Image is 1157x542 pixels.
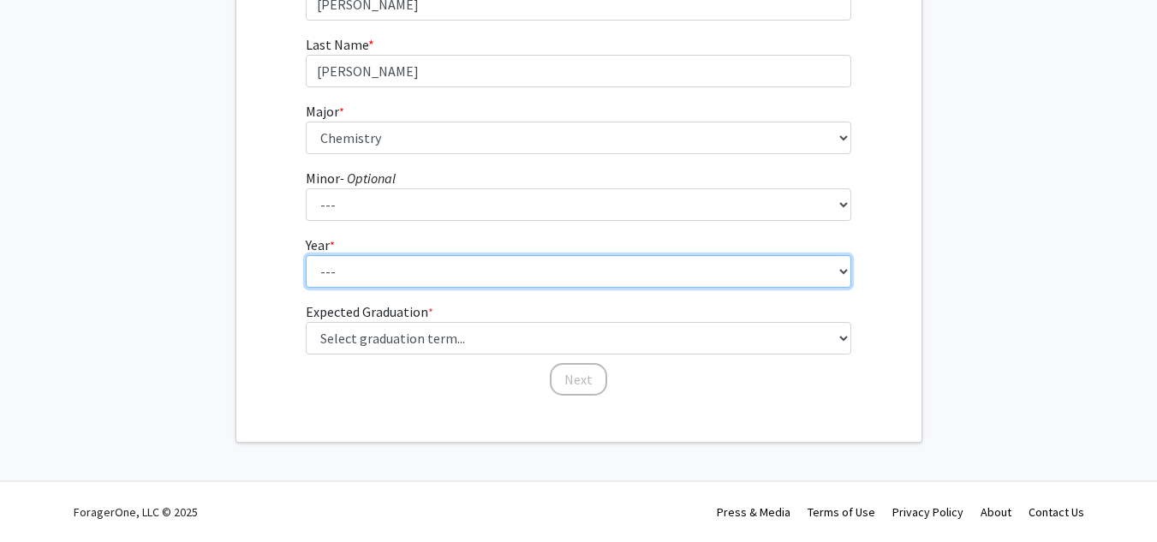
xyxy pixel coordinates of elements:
[306,301,433,322] label: Expected Graduation
[1029,504,1084,520] a: Contact Us
[13,465,73,529] iframe: Chat
[981,504,1011,520] a: About
[306,235,335,255] label: Year
[306,36,368,53] span: Last Name
[550,363,607,396] button: Next
[74,482,198,542] div: ForagerOne, LLC © 2025
[306,101,344,122] label: Major
[808,504,875,520] a: Terms of Use
[340,170,396,187] i: - Optional
[892,504,963,520] a: Privacy Policy
[717,504,790,520] a: Press & Media
[306,168,396,188] label: Minor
